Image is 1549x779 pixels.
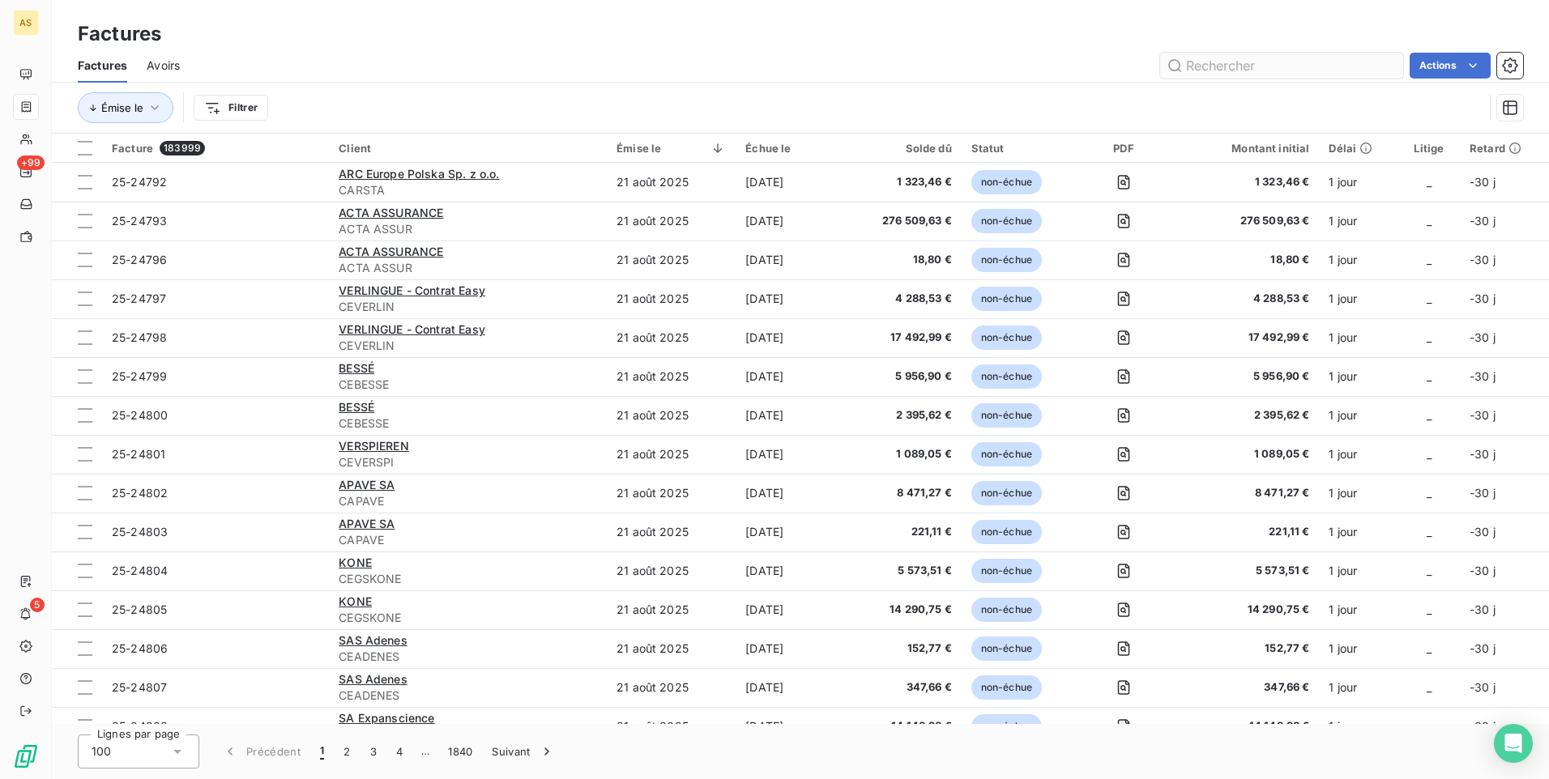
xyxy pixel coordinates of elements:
button: 2 [334,734,360,768]
span: CEADENES [339,687,597,704]
div: Retard [1470,142,1539,155]
span: _ [1427,369,1432,383]
td: 1 jour [1319,279,1398,318]
td: 1 jour [1319,707,1398,746]
td: [DATE] [736,163,850,202]
td: [DATE] [736,318,850,357]
span: -30 j [1470,680,1496,694]
span: non-échue [971,170,1042,194]
span: -30 j [1470,447,1496,461]
span: _ [1427,525,1432,538]
span: -30 j [1470,214,1496,228]
td: 21 août 2025 [607,279,736,318]
div: Litige [1408,142,1450,155]
span: CEVERSPI [339,454,597,470]
td: 1 jour [1319,163,1398,202]
span: 276 509,63 € [860,213,951,229]
div: Solde dû [860,142,951,155]
span: CAPAVE [339,493,597,509]
span: non-échue [971,636,1042,661]
a: +99 [13,159,38,185]
span: non-échue [971,403,1042,428]
span: non-échue [971,520,1042,544]
div: Client [339,142,597,155]
span: 8 471,27 € [1183,485,1309,501]
span: 4 288,53 € [860,291,951,307]
button: Filtrer [194,95,268,121]
span: non-échue [971,209,1042,233]
span: 14 290,75 € [1183,602,1309,618]
span: 25-24805 [112,602,167,616]
div: Échue le [745,142,840,155]
span: BESSÉ [339,361,374,375]
td: 21 août 2025 [607,629,736,668]
td: [DATE] [736,513,850,551]
td: [DATE] [736,629,850,668]
span: Facture [112,142,153,155]
span: -30 j [1470,641,1496,655]
span: 14 148,98 € [1183,718,1309,734]
td: 21 août 2025 [607,551,736,590]
span: 25-24804 [112,564,168,577]
td: 21 août 2025 [607,241,736,279]
td: 1 jour [1319,551,1398,590]
span: 18,80 € [1183,252,1309,268]
span: 1 323,46 € [1183,174,1309,190]
span: _ [1427,214,1432,228]
button: Suivant [482,734,564,768]
td: 21 août 2025 [607,396,736,435]
td: 21 août 2025 [607,668,736,707]
span: 100 [92,743,111,760]
span: 221,11 € [1183,524,1309,540]
td: 1 jour [1319,435,1398,474]
span: 5 956,90 € [860,368,951,385]
span: _ [1427,292,1432,305]
div: Open Intercom Messenger [1494,724,1533,763]
span: ACTA ASSURANCE [339,206,443,219]
div: AS [13,10,39,36]
span: SAS Adenes [339,633,408,647]
span: 1 089,05 € [860,446,951,462]
td: 1 jour [1319,629,1398,668]
td: [DATE] [736,357,850,396]
span: CEBESSE [339,415,597,432]
span: 25-24802 [112,486,168,500]
span: 8 471,27 € [860,485,951,501]
span: 1 089,05 € [1183,446,1309,462]
span: 25-24808 [112,719,168,733]
span: 152,77 € [860,641,951,657]
span: ACTA ASSUR [339,260,597,276]
span: -30 j [1470,175,1496,189]
span: 18,80 € [860,252,951,268]
span: 1 323,46 € [860,174,951,190]
td: 1 jour [1319,474,1398,513]
span: -30 j [1470,602,1496,616]
div: Statut [971,142,1065,155]
span: -30 j [1470,486,1496,500]
span: VERSPIEREN [339,439,409,453]
span: CEBESSE [339,377,597,393]
span: 25-24800 [112,408,168,422]
span: APAVE SA [339,517,395,530]
span: 25-24803 [112,525,168,538]
span: 25-24797 [112,292,166,305]
button: 3 [361,734,386,768]
td: 1 jour [1319,241,1398,279]
td: 21 août 2025 [607,202,736,241]
span: 17 492,99 € [1183,330,1309,346]
span: 276 509,63 € [1183,213,1309,229]
span: CEADENES [339,649,597,665]
td: [DATE] [736,396,850,435]
span: non-échue [971,364,1042,389]
button: Actions [1410,53,1491,79]
td: 21 août 2025 [607,474,736,513]
span: _ [1427,602,1432,616]
span: 25-24806 [112,641,168,655]
span: 221,11 € [860,524,951,540]
span: 347,66 € [860,679,951,696]
span: non-échue [971,675,1042,700]
div: Montant initial [1183,142,1309,155]
span: BESSÉ [339,400,374,414]
td: 1 jour [1319,668,1398,707]
span: +99 [17,155,45,170]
